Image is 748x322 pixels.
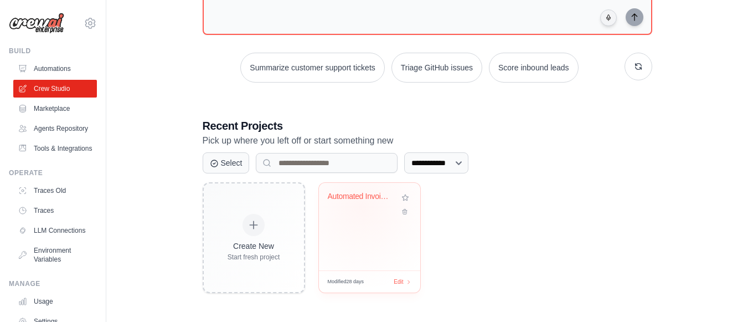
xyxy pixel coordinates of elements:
[228,253,280,262] div: Start fresh project
[693,269,748,322] iframe: Chat Widget
[693,269,748,322] div: Widget de chat
[228,241,280,252] div: Create New
[13,100,97,117] a: Marketplace
[13,80,97,98] a: Crew Studio
[13,242,97,268] a: Environment Variables
[391,53,482,83] button: Triage GitHub issues
[13,120,97,137] a: Agents Repository
[399,192,411,204] button: Add to favorites
[13,182,97,200] a: Traces Old
[399,206,411,217] button: Delete project
[9,13,64,34] img: Logo
[240,53,384,83] button: Summarize customer support tickets
[13,293,97,310] a: Usage
[328,278,364,286] span: Modified 28 days
[9,168,97,177] div: Operate
[13,60,97,78] a: Automations
[489,53,579,83] button: Score inbound leads
[203,152,250,173] button: Select
[13,222,97,239] a: LLM Connections
[13,202,97,219] a: Traces
[13,140,97,157] a: Tools & Integrations
[9,47,97,55] div: Build
[328,192,395,202] div: Automated Invoice Processing & Approval System
[394,278,403,286] span: Edit
[625,53,652,80] button: Get new suggestions
[600,9,617,26] button: Click to speak your automation idea
[9,279,97,288] div: Manage
[203,134,652,148] p: Pick up where you left off or start something new
[203,118,652,134] h3: Recent Projects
